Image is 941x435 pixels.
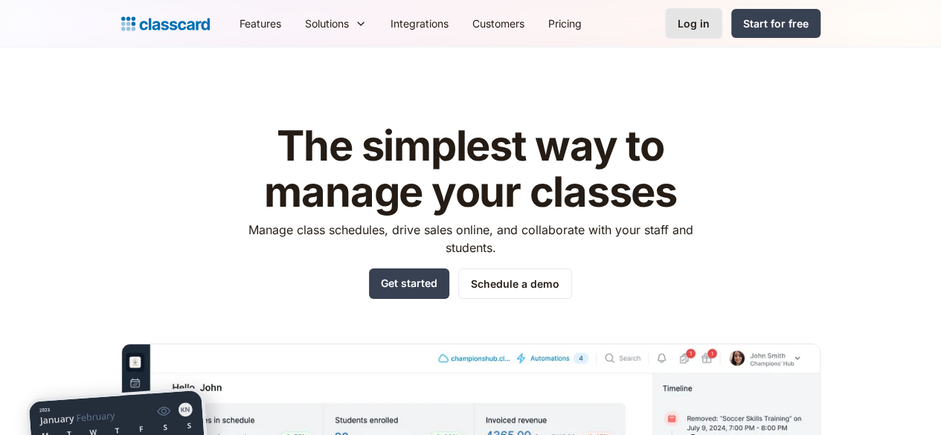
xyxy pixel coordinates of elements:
[228,7,293,40] a: Features
[460,7,536,40] a: Customers
[665,8,722,39] a: Log in
[293,7,379,40] div: Solutions
[458,268,572,299] a: Schedule a demo
[731,9,820,38] a: Start for free
[234,123,707,215] h1: The simplest way to manage your classes
[743,16,809,31] div: Start for free
[678,16,710,31] div: Log in
[305,16,349,31] div: Solutions
[121,13,210,34] a: home
[369,268,449,299] a: Get started
[536,7,594,40] a: Pricing
[379,7,460,40] a: Integrations
[234,221,707,257] p: Manage class schedules, drive sales online, and collaborate with your staff and students.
